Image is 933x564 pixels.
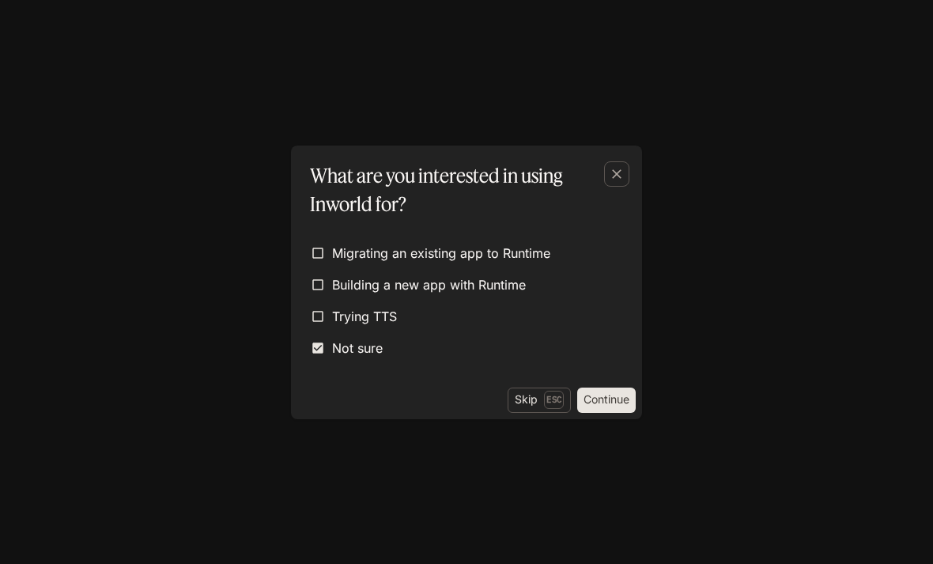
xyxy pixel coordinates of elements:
[544,391,564,408] p: Esc
[310,161,617,218] p: What are you interested in using Inworld for?
[332,307,397,326] span: Trying TTS
[332,275,526,294] span: Building a new app with Runtime
[508,388,571,413] button: SkipEsc
[332,244,550,263] span: Migrating an existing app to Runtime
[332,339,383,358] span: Not sure
[577,388,636,413] button: Continue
